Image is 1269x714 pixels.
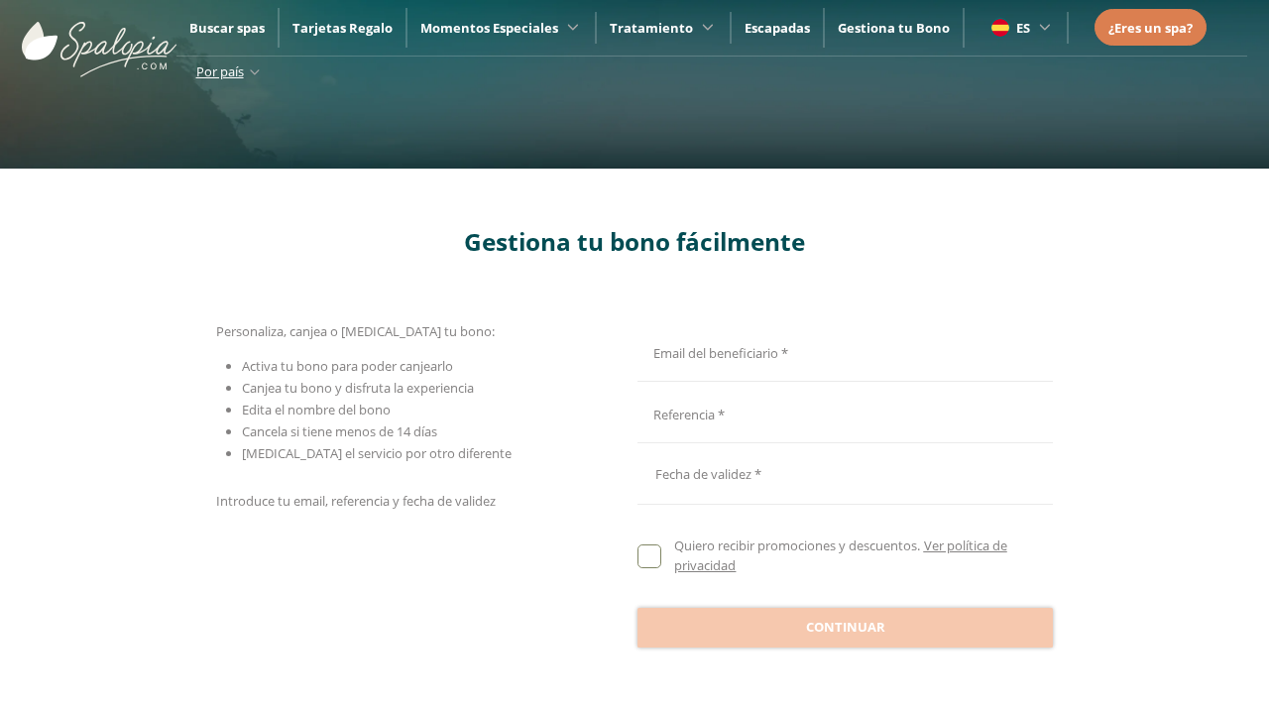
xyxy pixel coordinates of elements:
[838,19,950,37] a: Gestiona tu Bono
[242,357,453,375] span: Activa tu bono para poder canjearlo
[242,422,437,440] span: Cancela si tiene menos de 14 días
[22,2,176,77] img: ImgLogoSpalopia.BvClDcEz.svg
[242,379,474,397] span: Canjea tu bono y disfruta la experiencia
[637,608,1053,648] button: Continuar
[1108,17,1193,39] a: ¿Eres un spa?
[674,536,920,554] span: Quiero recibir promociones y descuentos.
[292,19,393,37] a: Tarjetas Regalo
[745,19,810,37] a: Escapadas
[216,322,495,340] span: Personaliza, canjea o [MEDICAL_DATA] tu bono:
[242,444,512,462] span: [MEDICAL_DATA] el servicio por otro diferente
[216,492,496,510] span: Introduce tu email, referencia y fecha de validez
[674,536,1006,574] a: Ver política de privacidad
[242,401,391,418] span: Edita el nombre del bono
[806,618,885,638] span: Continuar
[189,19,265,37] a: Buscar spas
[464,225,805,258] span: Gestiona tu bono fácilmente
[196,62,244,80] span: Por país
[1108,19,1193,37] span: ¿Eres un spa?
